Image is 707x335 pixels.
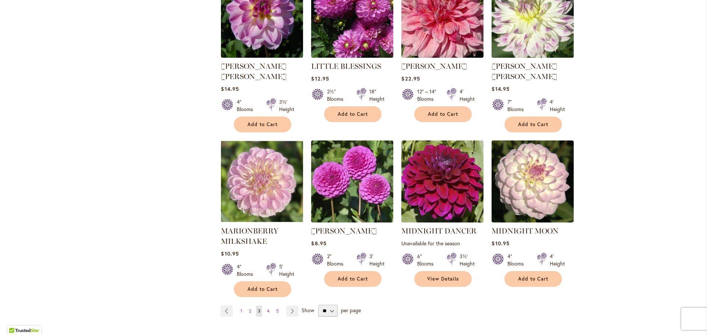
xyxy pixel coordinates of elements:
[311,62,381,71] a: LITTLE BLESSINGS
[401,52,483,59] a: MAKI
[507,253,528,267] div: 4" Blooms
[341,307,361,314] span: per page
[492,240,509,247] span: $10.95
[550,98,565,113] div: 4' Height
[276,308,279,314] span: 5
[428,111,458,117] span: Add to Cart
[221,217,303,224] a: MARIONBERRY MILKSHAKE
[221,227,278,246] a: MARIONBERRY MILKSHAKE
[221,62,286,81] a: [PERSON_NAME] [PERSON_NAME]
[247,121,278,128] span: Add to Cart
[324,106,381,122] button: Add to Cart
[240,308,242,314] span: 1
[311,240,326,247] span: $8.95
[274,306,281,317] a: 5
[492,62,557,81] a: [PERSON_NAME] [PERSON_NAME]
[234,281,291,297] button: Add to Cart
[518,276,548,282] span: Add to Cart
[417,253,438,267] div: 6" Blooms
[237,263,257,278] div: 4" Blooms
[401,240,483,247] p: Unavailable for the season
[492,217,574,224] a: MIDNIGHT MOON
[414,271,472,287] a: View Details
[221,140,303,222] img: MARIONBERRY MILKSHAKE
[221,85,239,92] span: $14.95
[338,276,368,282] span: Add to Cart
[401,217,483,224] a: Midnight Dancer
[492,140,574,222] img: MIDNIGHT MOON
[401,75,420,82] span: $22.95
[507,98,528,113] div: 7" Blooms
[311,217,393,224] a: MARY MUNNS
[504,117,562,132] button: Add to Cart
[401,62,467,71] a: [PERSON_NAME]
[504,271,562,287] button: Add to Cart
[234,117,291,132] button: Add to Cart
[327,88,348,103] div: 2½" Blooms
[311,75,329,82] span: $12.95
[267,308,270,314] span: 4
[327,253,348,267] div: 2" Blooms
[518,121,548,128] span: Add to Cart
[492,85,509,92] span: $14.95
[401,227,476,235] a: MIDNIGHT DANCER
[221,250,239,257] span: $10.95
[265,306,271,317] a: 4
[460,88,475,103] div: 4' Height
[6,309,26,329] iframe: Launch Accessibility Center
[427,276,459,282] span: View Details
[239,306,244,317] a: 1
[221,52,303,59] a: LISA LISA
[302,307,314,314] span: Show
[311,140,393,222] img: MARY MUNNS
[550,253,565,267] div: 4' Height
[369,88,384,103] div: 18" Height
[369,253,384,267] div: 3' Height
[417,88,438,103] div: 12" – 14" Blooms
[492,52,574,59] a: MARGARET ELLEN
[237,98,257,113] div: 4" Blooms
[258,308,260,314] span: 3
[311,227,377,235] a: [PERSON_NAME]
[338,111,368,117] span: Add to Cart
[460,253,475,267] div: 3½' Height
[279,98,294,113] div: 3½' Height
[324,271,381,287] button: Add to Cart
[311,52,393,59] a: LITTLE BLESSINGS
[414,106,472,122] button: Add to Cart
[401,140,483,222] img: Midnight Dancer
[279,263,294,278] div: 5' Height
[492,227,559,235] a: MIDNIGHT MOON
[249,308,251,314] span: 2
[247,286,278,292] span: Add to Cart
[247,306,253,317] a: 2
